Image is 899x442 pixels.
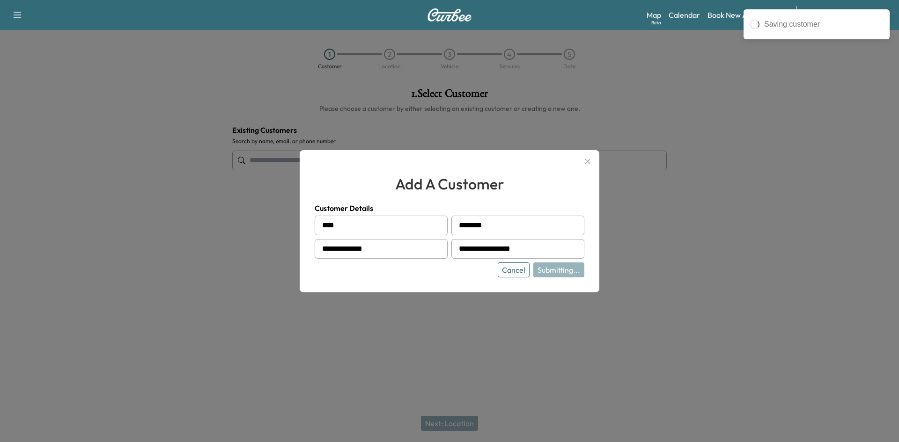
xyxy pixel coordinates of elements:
[651,19,661,26] div: Beta
[498,262,530,277] button: Cancel
[315,173,584,195] h2: add a customer
[707,9,787,21] a: Book New Appointment
[764,19,883,30] div: Saving customer
[427,8,472,22] img: Curbee Logo
[669,9,700,21] a: Calendar
[315,203,584,214] h4: Customer Details
[647,9,661,21] a: MapBeta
